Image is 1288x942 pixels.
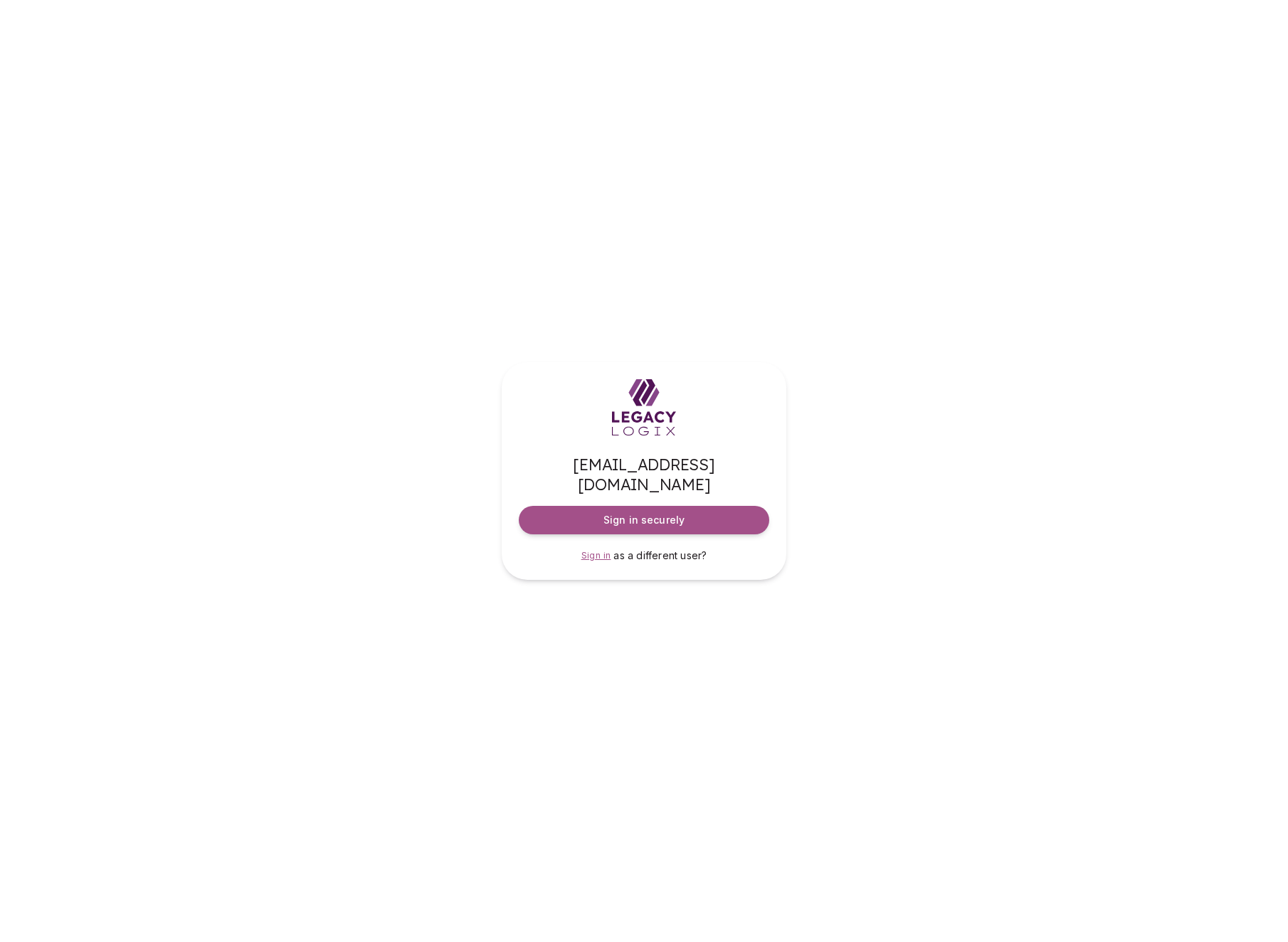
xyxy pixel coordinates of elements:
span: as a different user? [613,549,707,561]
span: Sign in securely [603,513,685,527]
span: [EMAIL_ADDRESS][DOMAIN_NAME] [519,455,769,494]
a: Sign in [581,549,611,563]
button: Sign in securely [519,506,769,534]
span: Sign in [581,550,611,561]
